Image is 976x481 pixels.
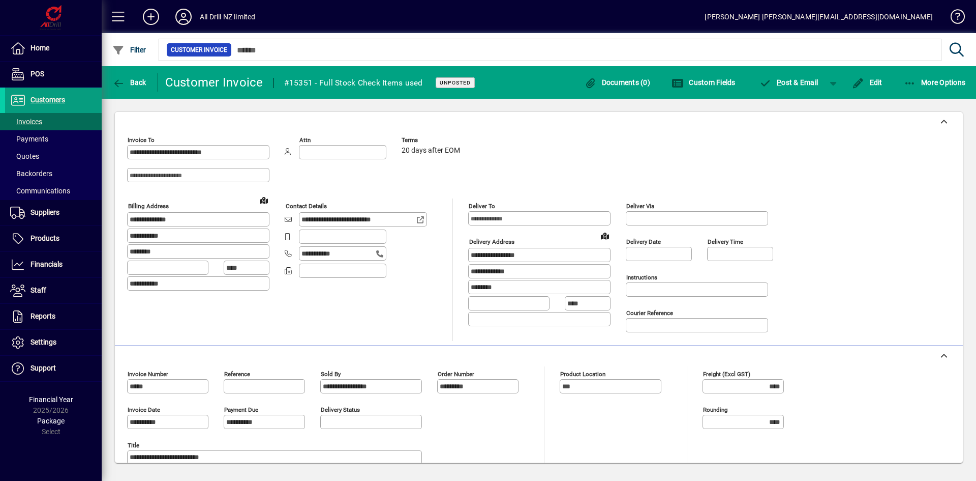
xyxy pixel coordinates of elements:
button: More Options [901,73,968,92]
span: Staff [30,286,46,294]
a: Backorders [5,165,102,182]
span: Unposted [440,79,471,86]
div: #15351 - Full Stock Check Items used [284,75,423,91]
a: Products [5,226,102,251]
span: Invoices [10,118,42,126]
span: POS [30,70,44,78]
a: Suppliers [5,200,102,225]
span: Suppliers [30,208,59,216]
div: Customer Invoice [165,74,263,91]
a: View on map [256,192,272,208]
a: Quotes [5,148,102,165]
a: View on map [597,228,613,244]
span: Terms [402,137,463,144]
mat-label: Deliver To [469,203,495,210]
mat-label: Delivery time [708,238,743,245]
mat-label: Product location [560,371,605,378]
span: Support [30,364,56,372]
mat-label: Reference [224,371,250,378]
span: 20 days after EOM [402,147,460,155]
a: Financials [5,252,102,277]
a: Communications [5,182,102,200]
a: Payments [5,130,102,148]
a: Support [5,356,102,381]
button: Custom Fields [669,73,738,92]
span: Quotes [10,152,39,160]
a: Staff [5,278,102,303]
mat-label: Order number [438,371,474,378]
button: Filter [110,41,149,59]
span: Custom Fields [672,78,736,87]
button: Add [135,8,167,26]
mat-label: Payment due [224,406,258,413]
span: Settings [30,338,56,346]
mat-label: Courier Reference [626,309,673,317]
mat-label: Invoice number [128,371,168,378]
a: POS [5,62,102,87]
span: Filter [112,46,146,54]
mat-label: Invoice date [128,406,160,413]
span: ost & Email [759,78,818,87]
span: Payments [10,135,48,143]
a: Reports [5,304,102,329]
span: Customer Invoice [171,45,227,55]
a: Knowledge Base [943,2,963,35]
span: Edit [852,78,882,87]
span: Reports [30,312,55,320]
button: Post & Email [754,73,823,92]
mat-label: Sold by [321,371,341,378]
a: Settings [5,330,102,355]
span: More Options [904,78,966,87]
a: Invoices [5,113,102,130]
span: Communications [10,187,70,195]
mat-label: Rounding [703,406,727,413]
span: Package [37,417,65,425]
app-page-header-button: Back [102,73,158,92]
mat-label: Delivery date [626,238,661,245]
span: Financials [30,260,63,268]
button: Profile [167,8,200,26]
span: Documents (0) [584,78,650,87]
span: Backorders [10,169,52,178]
mat-label: Freight (excl GST) [703,371,750,378]
span: P [777,78,781,87]
mat-label: Title [128,442,139,449]
span: Products [30,234,59,242]
mat-label: Instructions [626,274,657,281]
span: Back [112,78,146,87]
div: [PERSON_NAME] [PERSON_NAME][EMAIL_ADDRESS][DOMAIN_NAME] [705,9,933,25]
mat-label: Attn [299,136,311,144]
button: Documents (0) [582,73,653,92]
span: Home [30,44,49,52]
a: Home [5,36,102,61]
button: Edit [849,73,885,92]
span: Financial Year [29,395,73,404]
span: Customers [30,96,65,104]
mat-label: Invoice To [128,136,155,144]
mat-label: Delivery status [321,406,360,413]
button: Back [110,73,149,92]
mat-label: Deliver via [626,203,654,210]
div: All Drill NZ limited [200,9,256,25]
